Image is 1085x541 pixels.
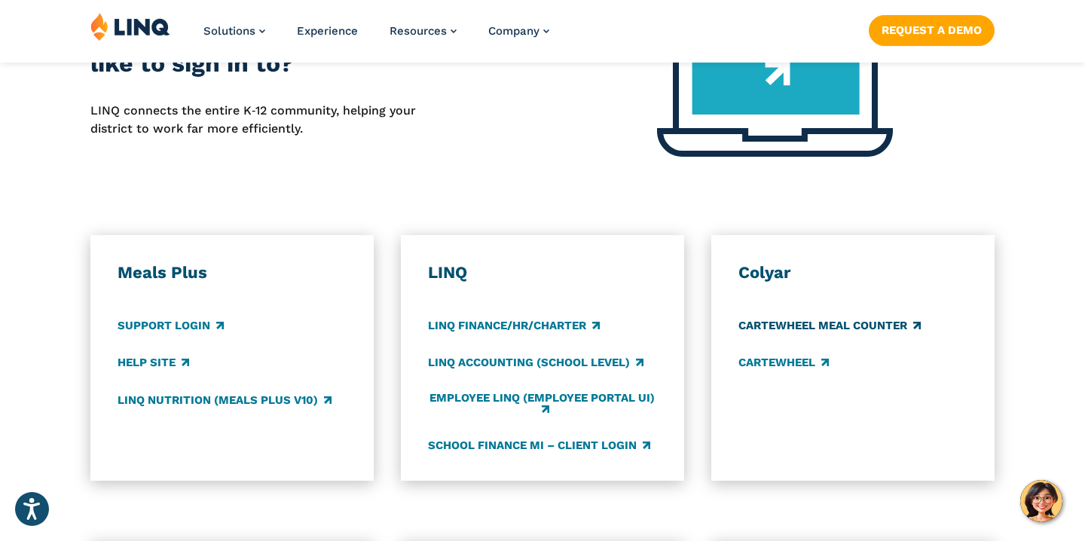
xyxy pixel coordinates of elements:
[428,392,657,417] a: Employee LINQ (Employee Portal UI)
[118,355,189,371] a: Help Site
[1020,480,1062,522] button: Hello, have a question? Let’s chat.
[118,392,332,408] a: LINQ Nutrition (Meals Plus v10)
[390,24,447,38] span: Resources
[869,12,995,45] nav: Button Navigation
[297,24,358,38] a: Experience
[118,262,347,283] h3: Meals Plus
[869,15,995,45] a: Request a Demo
[488,24,539,38] span: Company
[738,262,967,283] h3: Colyar
[90,12,170,41] img: LINQ | K‑12 Software
[203,24,255,38] span: Solutions
[488,24,549,38] a: Company
[428,318,600,335] a: LINQ Finance/HR/Charter
[738,318,921,335] a: CARTEWHEEL Meal Counter
[118,318,224,335] a: Support Login
[203,24,265,38] a: Solutions
[390,24,457,38] a: Resources
[90,102,451,139] p: LINQ connects the entire K‑12 community, helping your district to work far more efficiently.
[428,355,643,371] a: LINQ Accounting (school level)
[203,12,549,62] nav: Primary Navigation
[428,262,657,283] h3: LINQ
[738,355,829,371] a: CARTEWHEEL
[428,437,650,454] a: School Finance MI – Client Login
